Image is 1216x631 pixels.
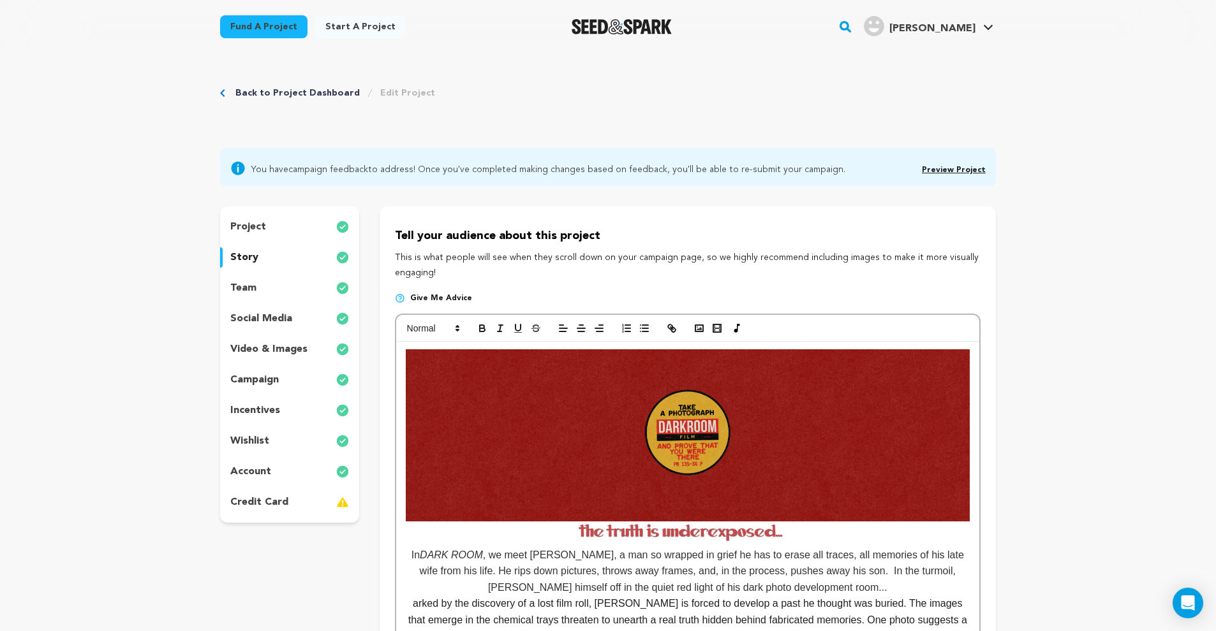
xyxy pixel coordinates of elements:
[230,372,279,388] p: campaign
[220,217,359,237] button: project
[220,308,359,329] button: social media
[484,521,891,542] img: 1758425496-Untitled-6%202.PNG
[220,431,359,451] button: wishlist
[230,250,258,265] p: story
[889,24,975,34] span: [PERSON_NAME]
[420,549,967,593] span: , we meet [PERSON_NAME], a man so wrapped in grief he has to erase all traces, all memories of hi...
[336,433,349,449] img: check-circle-full.svg
[220,400,359,421] button: incentives
[220,461,359,482] button: account
[412,549,420,560] span: In
[336,342,349,357] img: check-circle-full.svg
[315,15,406,38] a: Start a project
[336,495,349,510] img: warning-full.svg
[230,311,292,326] p: social media
[220,247,359,268] button: story
[230,403,280,418] p: incentives
[251,161,845,176] span: You have to address! Once you've completed making changes based on feedback, you'll be able to re...
[235,87,360,99] a: Back to Project Dashboard
[395,250,981,281] p: This is what people will see when they scroll down on your campaign page, so we highly recommend ...
[336,311,349,326] img: check-circle-full.svg
[230,219,266,235] p: project
[336,219,349,235] img: check-circle-full.svg
[336,372,349,388] img: check-circle-full.svg
[220,87,435,99] div: Breadcrumb
[420,549,483,560] em: DARK ROOM
[220,339,359,359] button: video & images
[230,433,269,449] p: wishlist
[395,227,981,245] p: Tell your audience about this project
[410,293,472,303] span: Give me advice
[230,280,256,296] p: team
[861,13,996,40] span: Joshua T.'s Profile
[861,13,996,36] a: Joshua T.'s Profile
[336,280,349,296] img: check-circle-full.svg
[220,492,359,512] button: credit card
[395,293,405,303] img: help-circle.svg
[220,15,308,38] a: Fund a project
[336,464,349,479] img: check-circle-full.svg
[288,165,368,174] a: campaign feedback
[1173,588,1203,618] div: Open Intercom Messenger
[336,250,349,265] img: check-circle-full.svg
[220,370,359,390] button: campaign
[572,19,672,34] img: Seed&Spark Logo Dark Mode
[864,16,975,36] div: Joshua T.'s Profile
[380,87,435,99] a: Edit Project
[230,342,308,357] p: video & images
[406,349,970,521] img: 1758448280-Untitled-14.png
[230,495,288,510] p: credit card
[864,16,884,36] img: user.png
[572,19,672,34] a: Seed&Spark Homepage
[922,166,986,174] a: Preview Project
[336,403,349,418] img: check-circle-full.svg
[230,464,271,479] p: account
[220,278,359,298] button: team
